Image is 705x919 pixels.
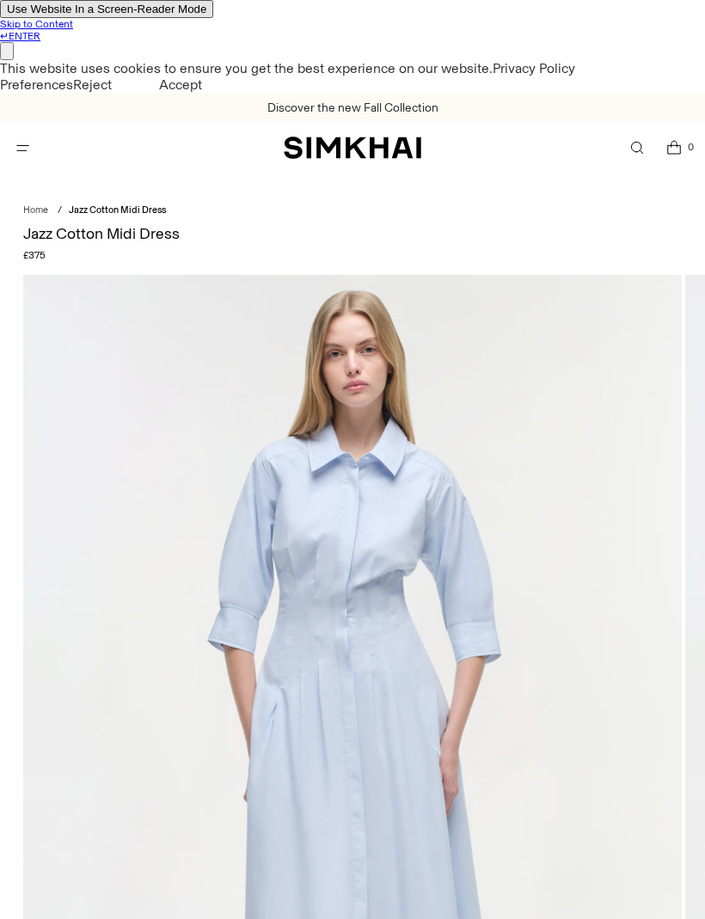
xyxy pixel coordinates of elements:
button: Accept [112,76,249,93]
h1: Jazz Cotton Midi Dress [23,226,682,241]
span: 0 [683,139,698,155]
a: Open search modal [619,131,654,166]
span: Jazz Cotton Midi Dress [69,204,166,216]
a: Home [23,204,48,216]
button: Reject [73,76,112,93]
a: Privacy Policy (opens in a new tab) [493,60,575,76]
div: / [58,204,62,216]
a: SIMKHAI [284,136,421,161]
span: £375 [23,249,46,261]
a: Discover the new Fall Collection [267,100,438,115]
a: Open cart modal [656,131,691,166]
nav: breadcrumbs [23,204,682,216]
button: Open menu modal [5,131,40,166]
